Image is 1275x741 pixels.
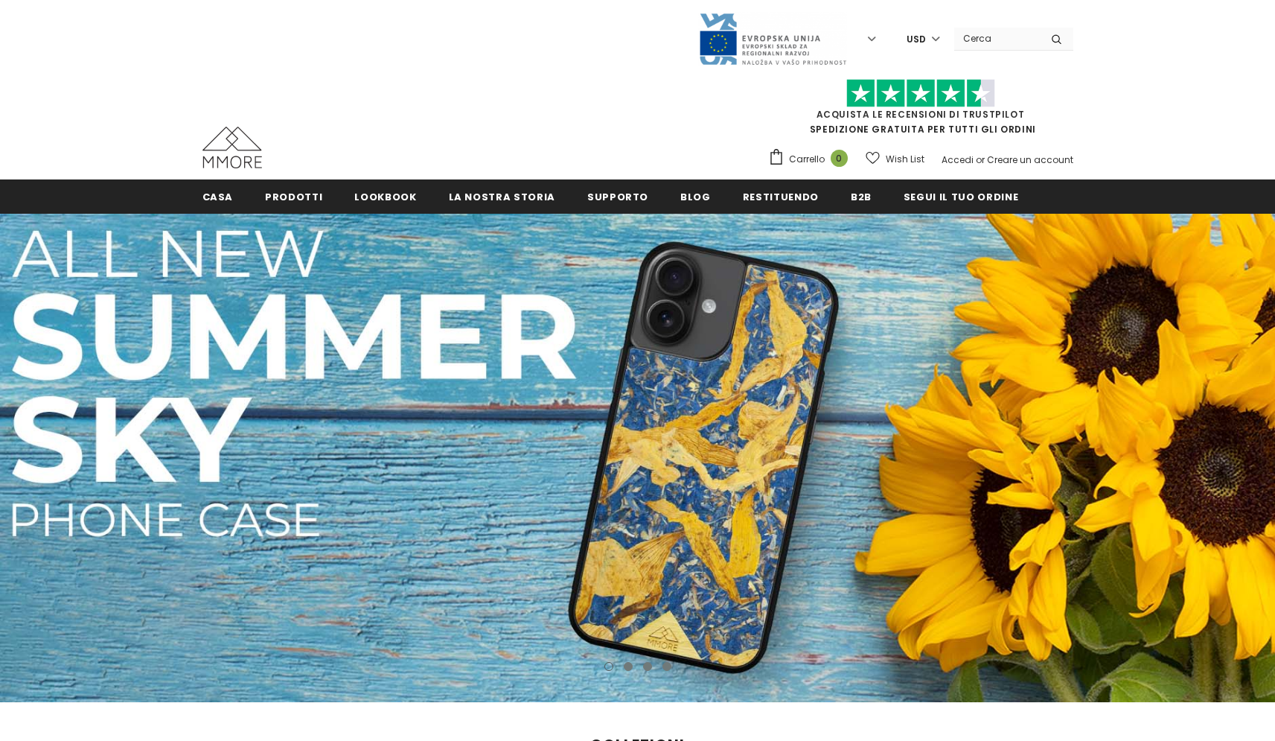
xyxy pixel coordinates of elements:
[354,190,416,204] span: Lookbook
[202,179,234,213] a: Casa
[202,190,234,204] span: Casa
[449,179,555,213] a: La nostra storia
[265,190,322,204] span: Prodotti
[680,190,711,204] span: Blog
[587,179,648,213] a: supporto
[904,179,1018,213] a: Segui il tuo ordine
[904,190,1018,204] span: Segui il tuo ordine
[851,190,872,204] span: B2B
[698,32,847,45] a: Javni Razpis
[624,662,633,671] button: 2
[831,150,848,167] span: 0
[942,153,974,166] a: Accedi
[866,146,924,172] a: Wish List
[789,152,825,167] span: Carrello
[846,79,995,108] img: Fidati di Pilot Stars
[449,190,555,204] span: La nostra storia
[604,662,613,671] button: 1
[680,179,711,213] a: Blog
[987,153,1073,166] a: Creare un account
[954,28,1040,49] input: Search Site
[886,152,924,167] span: Wish List
[698,12,847,66] img: Javni Razpis
[907,32,926,47] span: USD
[768,148,855,171] a: Carrello 0
[817,108,1025,121] a: Acquista le recensioni di TrustPilot
[768,86,1073,136] span: SPEDIZIONE GRATUITA PER TUTTI GLI ORDINI
[587,190,648,204] span: supporto
[743,179,819,213] a: Restituendo
[202,127,262,168] img: Casi MMORE
[265,179,322,213] a: Prodotti
[643,662,652,671] button: 3
[354,179,416,213] a: Lookbook
[743,190,819,204] span: Restituendo
[662,662,671,671] button: 4
[851,179,872,213] a: B2B
[976,153,985,166] span: or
